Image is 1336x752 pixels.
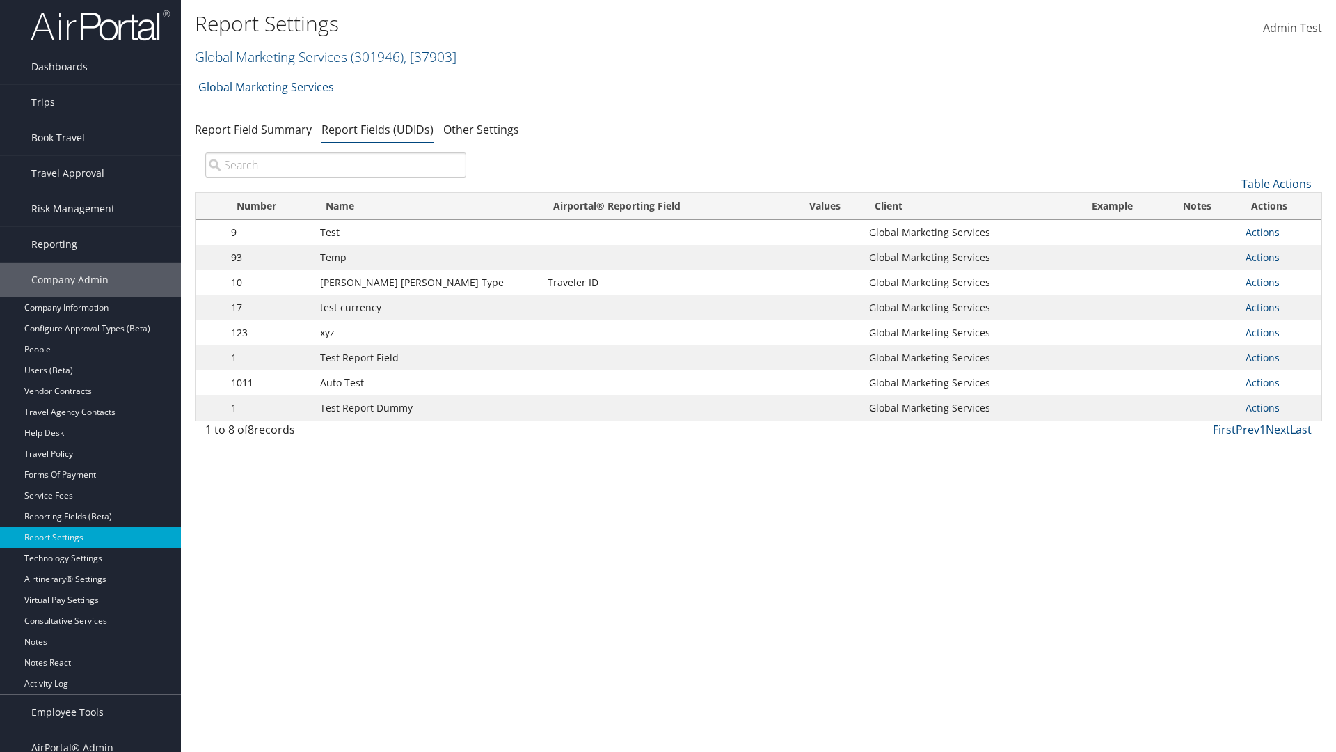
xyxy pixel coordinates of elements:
[1246,401,1280,414] a: Actions
[862,220,1079,245] td: Global Marketing Services
[31,85,55,120] span: Trips
[313,320,541,345] td: xyz
[1290,422,1312,437] a: Last
[1236,422,1259,437] a: Prev
[1239,193,1321,220] th: Actions
[313,220,541,245] td: Test
[788,193,862,220] th: Values
[313,345,541,370] td: Test Report Field
[31,263,109,297] span: Company Admin
[862,270,1079,295] td: Global Marketing Services
[224,320,313,345] td: 123
[224,370,313,395] td: 1011
[862,193,1079,220] th: Client
[205,152,466,178] input: Search
[1246,276,1280,289] a: Actions
[862,370,1079,395] td: Global Marketing Services
[248,422,254,437] span: 8
[1079,193,1170,220] th: Example
[205,421,466,445] div: 1 to 8 of records
[1259,422,1266,437] a: 1
[862,295,1079,320] td: Global Marketing Services
[195,47,456,66] a: Global Marketing Services
[224,395,313,421] td: 1
[1246,301,1280,314] a: Actions
[31,156,104,191] span: Travel Approval
[862,395,1079,421] td: Global Marketing Services
[862,345,1079,370] td: Global Marketing Services
[196,193,224,220] th: : activate to sort column descending
[31,49,88,84] span: Dashboards
[1170,193,1239,220] th: Notes
[541,270,788,295] td: Traveler ID
[224,270,313,295] td: 10
[198,73,334,101] a: Global Marketing Services
[1246,351,1280,364] a: Actions
[224,220,313,245] td: 9
[351,47,404,66] span: ( 301946 )
[313,193,541,220] th: Name
[1246,226,1280,239] a: Actions
[224,245,313,270] td: 93
[313,370,541,395] td: Auto Test
[1241,176,1312,191] a: Table Actions
[195,9,946,38] h1: Report Settings
[1246,376,1280,389] a: Actions
[1263,7,1322,50] a: Admin Test
[862,245,1079,270] td: Global Marketing Services
[31,191,115,226] span: Risk Management
[443,122,519,137] a: Other Settings
[31,227,77,262] span: Reporting
[313,245,541,270] td: Temp
[541,193,788,220] th: Airportal&reg; Reporting Field
[404,47,456,66] span: , [ 37903 ]
[31,120,85,155] span: Book Travel
[1213,422,1236,437] a: First
[224,345,313,370] td: 1
[1266,422,1290,437] a: Next
[31,695,104,730] span: Employee Tools
[313,270,541,295] td: [PERSON_NAME] [PERSON_NAME] Type
[1263,20,1322,36] span: Admin Test
[1246,251,1280,264] a: Actions
[313,295,541,320] td: test currency
[224,295,313,320] td: 17
[224,193,313,220] th: Number
[862,320,1079,345] td: Global Marketing Services
[195,122,312,137] a: Report Field Summary
[313,395,541,421] td: Test Report Dummy
[321,122,434,137] a: Report Fields (UDIDs)
[31,9,170,42] img: airportal-logo.png
[1246,326,1280,339] a: Actions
